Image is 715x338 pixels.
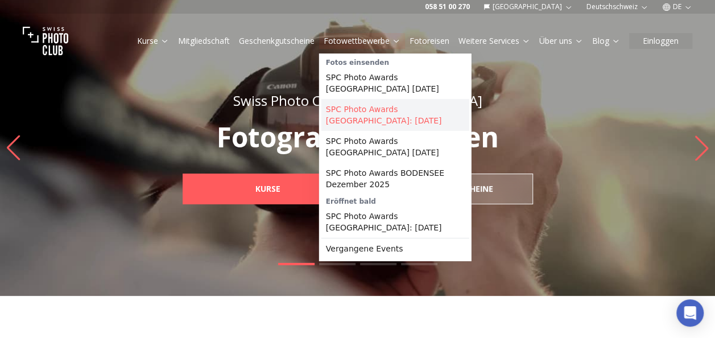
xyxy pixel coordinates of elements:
a: Kurse [137,35,169,47]
div: Eröffnet bald [321,195,469,206]
div: Open Intercom Messenger [676,299,704,327]
p: Fotografieren lernen [158,123,558,151]
button: Kurse [133,33,173,49]
button: Über uns [535,33,588,49]
a: SPC Photo Awards [GEOGRAPHIC_DATA] [DATE] [321,131,469,163]
a: Geschenkgutscheine [239,35,315,47]
button: Fotowettbewerbe [319,33,405,49]
img: Swiss photo club [23,18,68,64]
a: Fotowettbewerbe [324,35,400,47]
button: Geschenkgutscheine [234,33,319,49]
span: Swiss Photo Club: [GEOGRAPHIC_DATA] [233,91,482,110]
button: Fotoreisen [405,33,454,49]
button: Mitgliedschaft [173,33,234,49]
b: Kurse [255,183,280,195]
a: Blog [592,35,620,47]
button: Einloggen [629,33,692,49]
a: Weitere Services [458,35,530,47]
a: 058 51 00 270 [425,2,470,11]
a: Kurse [183,174,353,204]
a: Mitgliedschaft [178,35,230,47]
a: SPC Photo Awards BODENSEE Dezember 2025 [321,163,469,195]
a: SPC Photo Awards [GEOGRAPHIC_DATA]: [DATE] [321,99,469,131]
button: Weitere Services [454,33,535,49]
a: Fotoreisen [410,35,449,47]
a: SPC Photo Awards [GEOGRAPHIC_DATA] [DATE] [321,67,469,99]
div: Fotos einsenden [321,56,469,67]
a: Über uns [539,35,583,47]
button: Blog [588,33,625,49]
a: SPC Photo Awards [GEOGRAPHIC_DATA]: [DATE] [321,206,469,238]
a: Vergangene Events [321,238,469,259]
